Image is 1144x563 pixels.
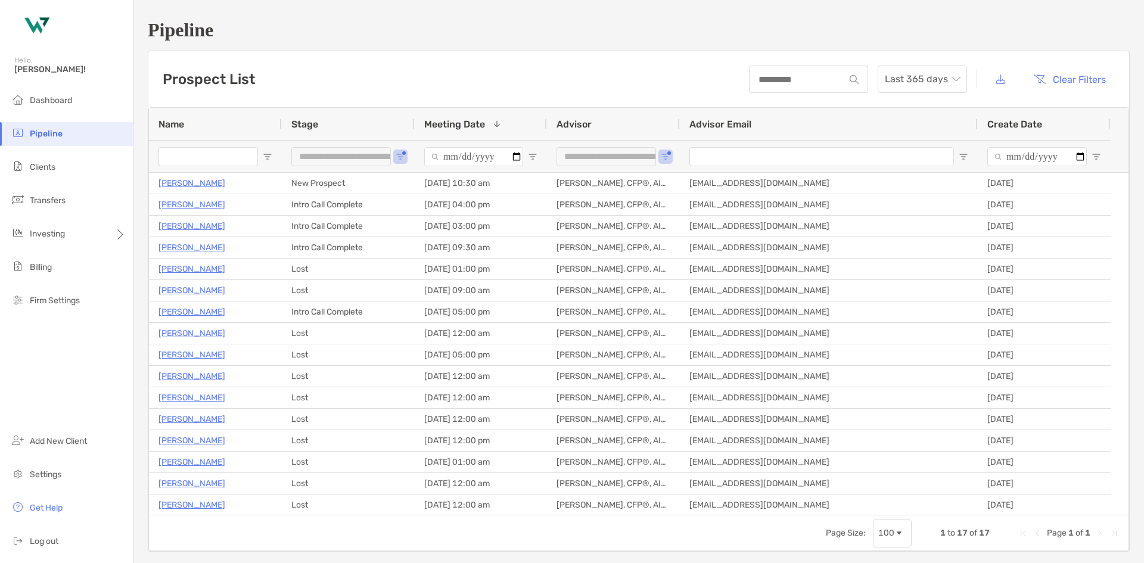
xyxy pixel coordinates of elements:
div: Intro Call Complete [282,237,415,258]
div: [DATE] 01:00 am [415,452,547,472]
span: Add New Client [30,436,87,446]
img: clients icon [11,159,25,173]
div: [PERSON_NAME], CFP®, AIF®, CRPC [547,173,680,194]
span: Page [1047,528,1067,538]
button: Open Filter Menu [263,152,272,161]
a: [PERSON_NAME] [158,326,225,341]
span: Billing [30,262,52,272]
div: Last Page [1109,528,1119,538]
div: [PERSON_NAME], CFP®, AIF®, CRPC [547,387,680,408]
a: [PERSON_NAME] [158,219,225,234]
div: [DATE] [978,216,1111,237]
div: [PERSON_NAME], CFP®, AIF®, CRPC [547,430,680,451]
div: Lost [282,387,415,408]
div: [PERSON_NAME], CFP®, AIF®, CRPC [547,344,680,365]
span: 1 [1085,528,1090,538]
div: [DATE] 12:00 am [415,387,547,408]
div: [DATE] [978,494,1111,515]
p: [PERSON_NAME] [158,240,225,255]
div: [DATE] 12:00 am [415,323,547,344]
div: [PERSON_NAME], CFP®, AIF®, CRPC [547,280,680,301]
div: [EMAIL_ADDRESS][DOMAIN_NAME] [680,323,978,344]
a: [PERSON_NAME] [158,433,225,448]
div: [DATE] [978,430,1111,451]
input: Advisor Email Filter Input [689,147,954,166]
span: Log out [30,536,58,546]
div: 100 [878,528,894,538]
div: Lost [282,430,415,451]
span: Dashboard [30,95,72,105]
img: settings icon [11,466,25,481]
div: Next Page [1095,528,1105,538]
button: Clear Filters [1024,66,1115,92]
div: [DATE] 12:00 am [415,366,547,387]
div: First Page [1018,528,1028,538]
input: Meeting Date Filter Input [424,147,523,166]
div: [DATE] [978,344,1111,365]
span: 17 [957,528,968,538]
div: [DATE] [978,387,1111,408]
p: [PERSON_NAME] [158,283,225,298]
div: [PERSON_NAME], CFP®, AIF®, CRPC [547,259,680,279]
span: [PERSON_NAME]! [14,64,126,74]
div: Lost [282,409,415,430]
div: [PERSON_NAME], CFP®, AIF®, CRPC [547,366,680,387]
div: [EMAIL_ADDRESS][DOMAIN_NAME] [680,301,978,322]
a: [PERSON_NAME] [158,176,225,191]
p: [PERSON_NAME] [158,347,225,362]
a: [PERSON_NAME] [158,412,225,427]
div: [DATE] 03:00 pm [415,216,547,237]
div: New Prospect [282,173,415,194]
button: Open Filter Menu [661,152,670,161]
div: [DATE] [978,409,1111,430]
div: [DATE] 12:00 am [415,494,547,515]
div: Lost [282,494,415,515]
div: [DATE] 09:00 am [415,280,547,301]
div: [DATE] 01:00 pm [415,259,547,279]
span: Clients [30,162,55,172]
span: Firm Settings [30,296,80,306]
button: Open Filter Menu [528,152,537,161]
div: [DATE] 09:30 am [415,237,547,258]
img: get-help icon [11,500,25,514]
div: [EMAIL_ADDRESS][DOMAIN_NAME] [680,237,978,258]
div: [DATE] 12:00 pm [415,430,547,451]
div: [EMAIL_ADDRESS][DOMAIN_NAME] [680,473,978,494]
span: Pipeline [30,129,63,139]
div: [DATE] [978,323,1111,344]
span: Create Date [987,119,1042,130]
div: [PERSON_NAME], CFP®, AIF®, CRPC [547,216,680,237]
div: [DATE] 05:00 pm [415,301,547,322]
div: Lost [282,473,415,494]
div: [PERSON_NAME], CFP®, AIF®, CRPC [547,194,680,215]
p: [PERSON_NAME] [158,262,225,276]
div: Intro Call Complete [282,194,415,215]
div: [EMAIL_ADDRESS][DOMAIN_NAME] [680,344,978,365]
img: Zoe Logo [14,5,57,48]
a: [PERSON_NAME] [158,197,225,212]
div: [DATE] [978,280,1111,301]
div: Lost [282,366,415,387]
div: [PERSON_NAME], CFP®, AIF®, CRPC [547,452,680,472]
button: Open Filter Menu [396,152,405,161]
span: of [1075,528,1083,538]
span: Get Help [30,503,63,513]
div: [PERSON_NAME], CFP®, AIF®, CRPC [547,237,680,258]
a: [PERSON_NAME] [158,497,225,512]
div: [EMAIL_ADDRESS][DOMAIN_NAME] [680,366,978,387]
div: Lost [282,344,415,365]
span: Settings [30,469,61,480]
span: Advisor Email [689,119,751,130]
h1: Pipeline [148,19,1130,41]
div: Lost [282,323,415,344]
div: [PERSON_NAME], CFP®, AIF®, CRPC [547,409,680,430]
div: Lost [282,452,415,472]
div: Page Size [873,519,912,548]
img: input icon [850,75,859,84]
